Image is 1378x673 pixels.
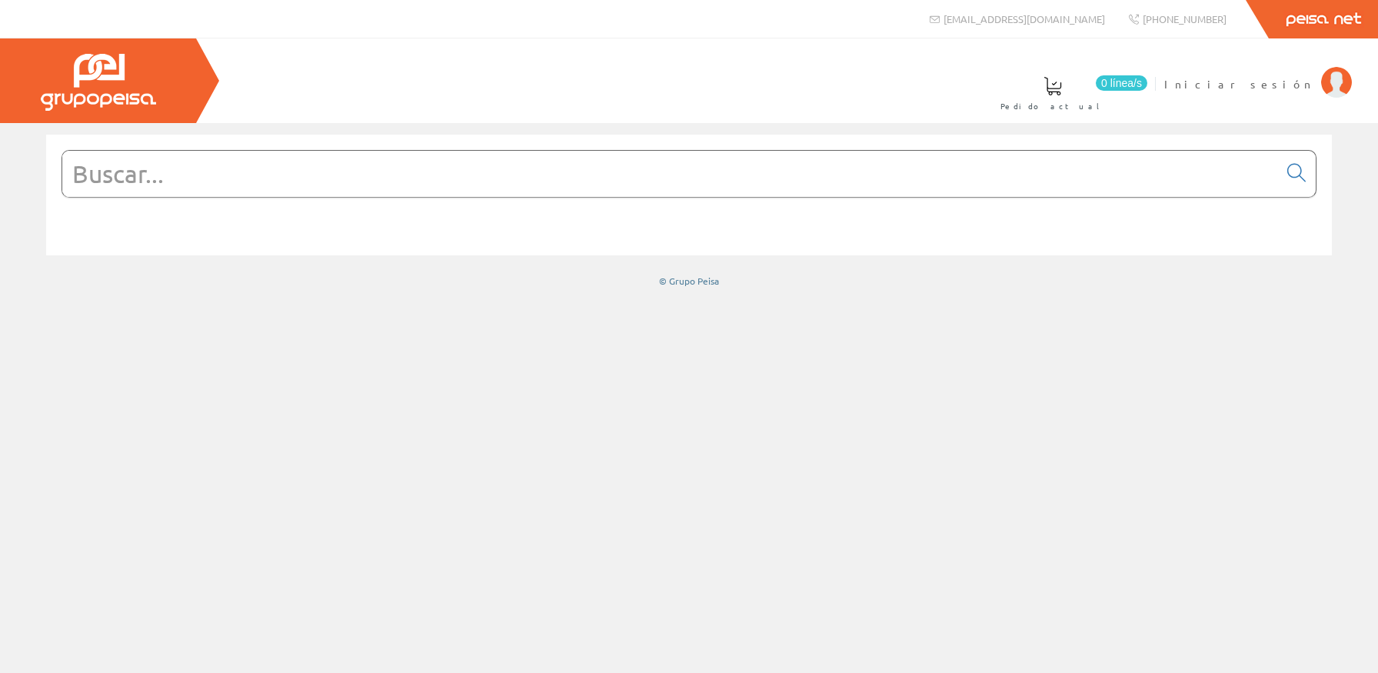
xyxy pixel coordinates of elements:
span: 0 línea/s [1096,75,1147,91]
span: [EMAIL_ADDRESS][DOMAIN_NAME] [944,12,1105,25]
span: Pedido actual [1000,98,1105,114]
a: Iniciar sesión [1164,64,1352,78]
span: [PHONE_NUMBER] [1143,12,1227,25]
div: © Grupo Peisa [46,275,1332,288]
img: Grupo Peisa [41,54,156,111]
span: Iniciar sesión [1164,76,1313,92]
input: Buscar... [62,151,1278,197]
